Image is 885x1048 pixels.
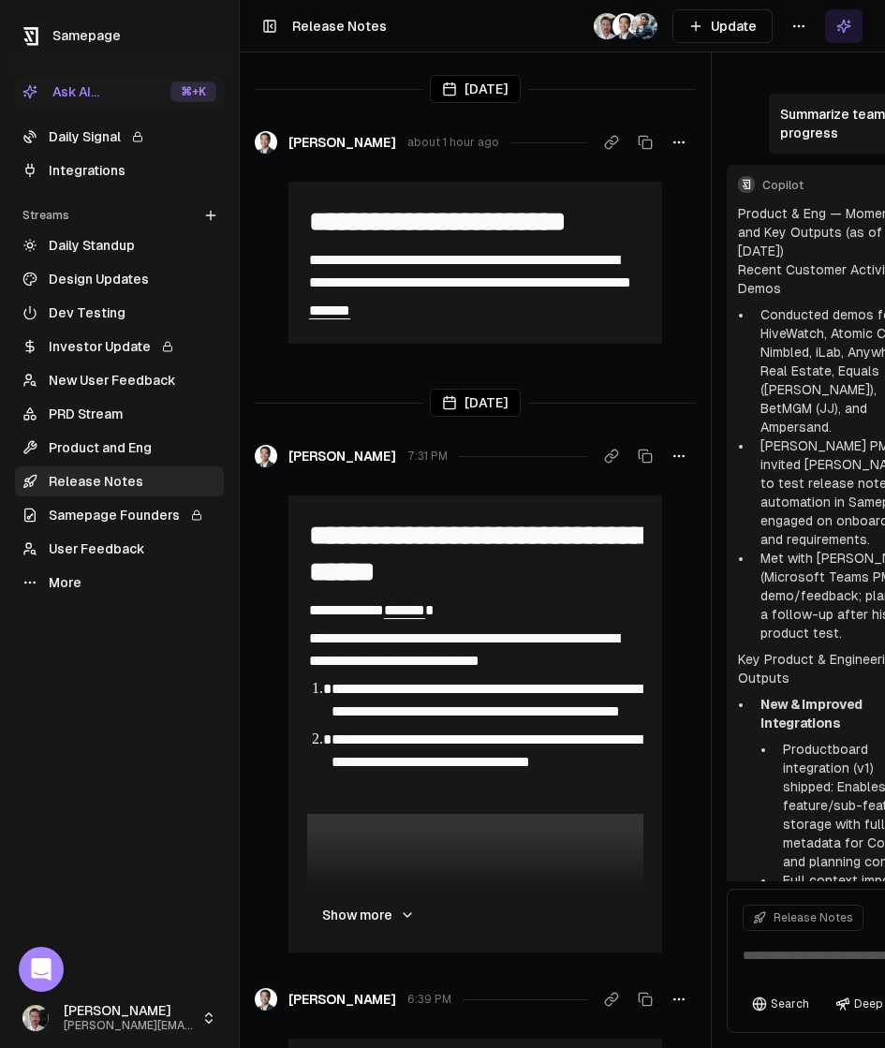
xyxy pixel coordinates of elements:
img: _image [255,445,277,467]
a: PRD Stream [15,399,224,429]
div: [DATE] [430,75,521,103]
button: Show more [307,896,430,934]
span: about 1 hour ago [407,135,499,150]
button: Ask AI...⌘+K [15,77,224,107]
button: Search [743,991,819,1017]
span: 7:31 PM [407,449,448,464]
div: [DATE] [430,389,521,417]
a: Dev Testing [15,298,224,328]
a: Daily Signal [15,122,224,152]
a: New User Feedback [15,365,224,395]
img: _image [22,1005,49,1031]
button: Update [672,9,773,43]
span: Release Notes [292,19,387,34]
a: More [15,568,224,598]
span: [PERSON_NAME] [64,1003,194,1020]
span: [PERSON_NAME] [288,133,396,152]
div: Ask AI... [22,82,99,101]
img: _image [594,13,620,39]
span: [PERSON_NAME] [288,447,396,465]
span: [PERSON_NAME][EMAIL_ADDRESS] [64,1019,194,1033]
a: Integrations [15,155,224,185]
a: Daily Standup [15,230,224,260]
span: Samepage [52,28,121,43]
span: [PERSON_NAME] [288,990,396,1009]
img: _image [612,13,639,39]
a: User Feedback [15,534,224,564]
a: Investor Update [15,332,224,362]
div: Streams [15,200,224,230]
span: 6:39 PM [407,992,451,1007]
span: Release Notes [774,910,853,925]
div: Open Intercom Messenger [19,947,64,992]
div: ⌘ +K [170,81,216,102]
a: Samepage Founders [15,500,224,530]
a: Release Notes [15,466,224,496]
button: [PERSON_NAME][PERSON_NAME][EMAIL_ADDRESS] [15,996,224,1041]
strong: New & Improved Integrations [760,697,863,731]
img: _image [255,131,277,154]
a: Design Updates [15,264,224,294]
img: 1695405595226.jpeg [631,13,657,39]
img: _image [255,988,277,1011]
a: Product and Eng [15,433,224,463]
